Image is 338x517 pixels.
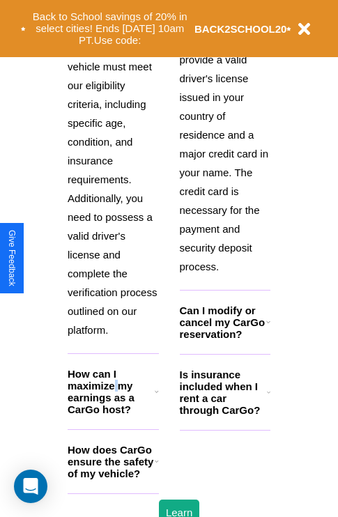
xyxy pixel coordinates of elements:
h3: Is insurance included when I rent a car through CarGo? [180,369,267,416]
p: To list your car on CarGo, your vehicle must meet our eligibility criteria, including specific ag... [68,20,159,339]
div: Give Feedback [7,230,17,286]
p: You'll need to provide a valid driver's license issued in your country of residence and a major c... [180,31,271,276]
h3: Can I modify or cancel my CarGo reservation? [180,304,266,340]
b: BACK2SCHOOL20 [194,23,287,35]
div: Open Intercom Messenger [14,470,47,503]
h3: How can I maximize my earnings as a CarGo host? [68,368,155,415]
button: Back to School savings of 20% in select cities! Ends [DATE] 10am PT.Use code: [26,7,194,50]
h3: How does CarGo ensure the safety of my vehicle? [68,444,155,479]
